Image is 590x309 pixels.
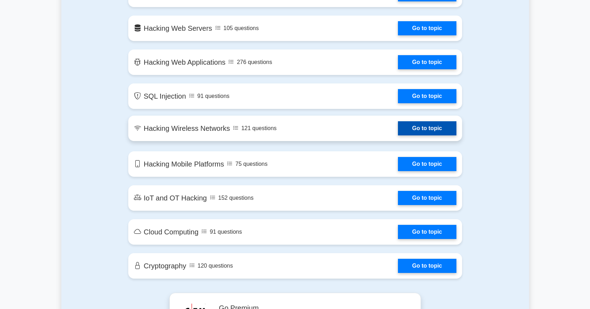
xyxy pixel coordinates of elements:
[398,89,456,103] a: Go to topic
[398,121,456,135] a: Go to topic
[398,157,456,171] a: Go to topic
[398,55,456,69] a: Go to topic
[398,21,456,35] a: Go to topic
[398,191,456,205] a: Go to topic
[398,225,456,239] a: Go to topic
[398,259,456,273] a: Go to topic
